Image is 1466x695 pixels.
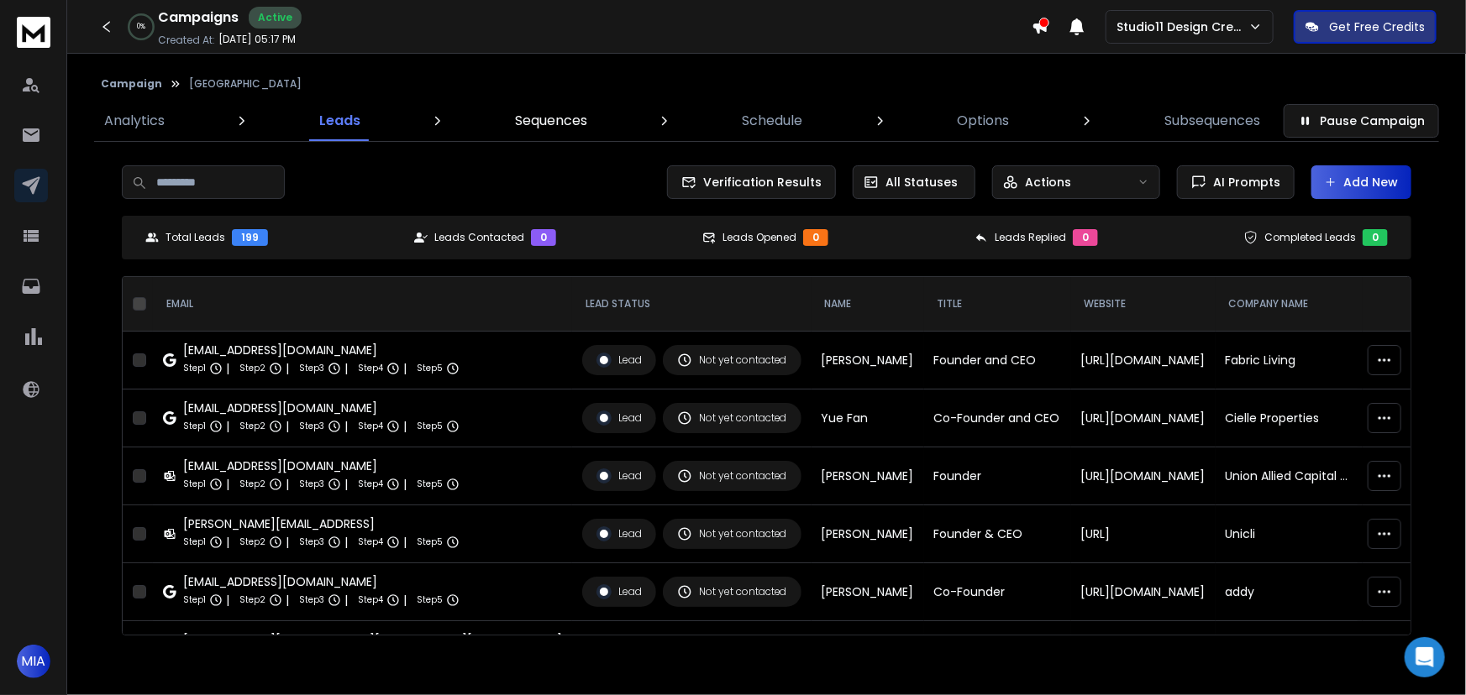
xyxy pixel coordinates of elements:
[286,360,289,377] p: |
[1071,389,1216,447] td: [URL][DOMAIN_NAME]
[1154,101,1270,141] a: Subsequences
[417,476,443,493] p: Step 5
[924,447,1071,505] td: Founder
[226,592,229,609] p: |
[948,101,1020,141] a: Options
[1216,505,1363,563] td: Unicli
[1073,229,1098,246] div: 0
[226,476,229,493] p: |
[17,645,50,678] button: MIA
[596,584,642,599] div: Lead
[299,418,324,435] p: Step 3
[1216,332,1363,389] td: Fabric Living
[183,631,562,648] div: [PERSON_NAME][EMAIL_ADDRESS][PERSON_NAME][DOMAIN_NAME]
[226,360,229,377] p: |
[101,77,162,91] button: Campaign
[1216,447,1363,505] td: Union Allied Capital Corp.
[344,476,348,493] p: |
[299,476,324,493] p: Step 3
[1071,563,1216,621] td: [URL][DOMAIN_NAME]
[403,476,407,493] p: |
[183,400,460,416] div: [EMAIL_ADDRESS][DOMAIN_NAME]
[958,111,1010,131] p: Options
[812,277,924,332] th: NAME
[183,573,460,590] div: [EMAIL_ADDRESS][DOMAIN_NAME]
[344,534,348,551] p: |
[299,360,324,377] p: Step 3
[183,457,460,474] div: [EMAIL_ADDRESS][DOMAIN_NAME]
[299,534,324,551] p: Step 3
[733,101,813,141] a: Schedule
[183,360,206,377] p: Step 1
[226,534,229,551] p: |
[885,174,958,191] p: All Statuses
[1216,563,1363,621] td: addy
[417,534,443,551] p: Step 5
[572,277,812,332] th: LEAD STATUS
[1216,389,1363,447] td: Cielle Properties
[344,360,348,377] p: |
[596,526,642,541] div: Lead
[924,389,1071,447] td: Co-Founder and CEO
[286,534,289,551] p: |
[249,7,302,29] div: Active
[1294,10,1437,44] button: Get Free Credits
[924,505,1071,563] td: Founder & CEO
[1071,447,1216,505] td: [URL][DOMAIN_NAME]
[183,476,206,493] p: Step 1
[515,111,587,131] p: Sequences
[344,418,348,435] p: |
[239,592,265,609] p: Step 2
[403,592,407,609] p: |
[803,229,828,246] div: 0
[153,277,572,332] th: EMAIL
[924,563,1071,621] td: Co-Founder
[812,563,924,621] td: [PERSON_NAME]
[812,389,924,447] td: Yue Fan
[417,592,443,609] p: Step 5
[358,476,383,493] p: Step 4
[232,229,268,246] div: 199
[677,353,787,368] div: Not yet contacted
[1216,621,1363,679] td: Canada Flex Realty Group
[1071,277,1216,332] th: Website
[1071,621,1216,679] td: [URL][DOMAIN_NAME]
[696,174,822,191] span: Verification Results
[166,231,225,244] p: Total Leads
[183,592,206,609] p: Step 1
[358,534,383,551] p: Step 4
[1117,18,1248,35] p: Studio11 Design Creative
[995,231,1066,244] p: Leads Replied
[344,592,348,609] p: |
[183,418,206,435] p: Step 1
[104,111,165,131] p: Analytics
[309,101,370,141] a: Leads
[677,468,787,483] div: Not yet contacted
[358,360,383,377] p: Step 4
[358,418,383,435] p: Step 4
[743,111,803,131] p: Schedule
[596,353,642,368] div: Lead
[403,534,407,551] p: |
[812,447,924,505] td: [PERSON_NAME]
[358,592,383,609] p: Step 4
[239,360,265,377] p: Step 2
[812,505,924,563] td: [PERSON_NAME]
[812,332,924,389] td: [PERSON_NAME]
[403,360,407,377] p: |
[434,231,524,244] p: Leads Contacted
[812,621,924,679] td: [PERSON_NAME]
[1363,229,1388,246] div: 0
[299,592,324,609] p: Step 3
[417,360,443,377] p: Step 5
[505,101,597,141] a: Sequences
[226,418,229,435] p: |
[183,342,460,358] div: [EMAIL_ADDRESS][DOMAIN_NAME]
[319,111,360,131] p: Leads
[596,468,642,483] div: Lead
[158,34,215,47] p: Created At:
[1177,165,1295,199] button: AI Prompts
[403,418,407,435] p: |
